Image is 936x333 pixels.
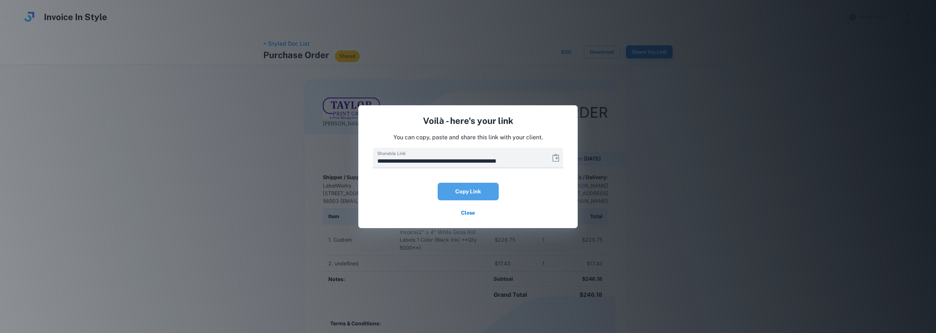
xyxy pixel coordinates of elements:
label: Sharable Link [377,150,405,156]
button: Close [456,206,480,219]
h4: Voilà - here's your link [423,114,513,127]
span: You can copy, paste and share this link with your client. [393,133,543,142]
button: toggle password visibility [548,151,563,165]
button: Copy Link [438,183,499,200]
